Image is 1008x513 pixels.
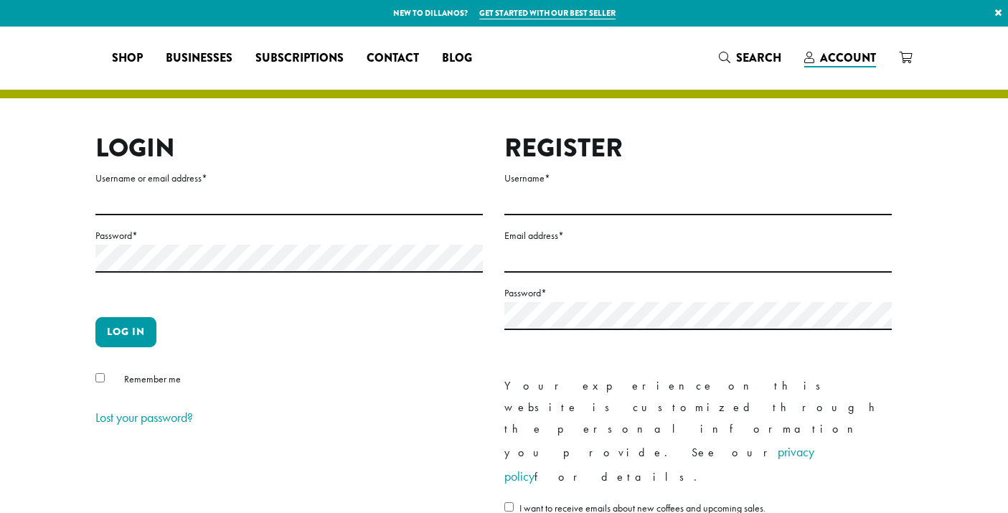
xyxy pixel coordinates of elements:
span: Shop [112,50,143,67]
label: Password [504,284,892,302]
label: Email address [504,227,892,245]
h2: Login [95,133,483,164]
h2: Register [504,133,892,164]
label: Username [504,169,892,187]
label: Password [95,227,483,245]
input: I want to receive emails about new coffees and upcoming sales. [504,502,514,512]
a: privacy policy [504,443,814,484]
span: Contact [367,50,419,67]
span: Search [736,50,781,66]
span: Account [820,50,876,66]
a: Lost your password? [95,409,193,425]
a: Get started with our best seller [479,7,616,19]
span: Subscriptions [255,50,344,67]
span: Remember me [124,372,181,385]
a: Search [707,46,793,70]
label: Username or email address [95,169,483,187]
span: Blog [442,50,472,67]
button: Log in [95,317,156,347]
span: Businesses [166,50,232,67]
a: Shop [100,47,154,70]
p: Your experience on this website is customized through the personal information you provide. See o... [504,375,892,489]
